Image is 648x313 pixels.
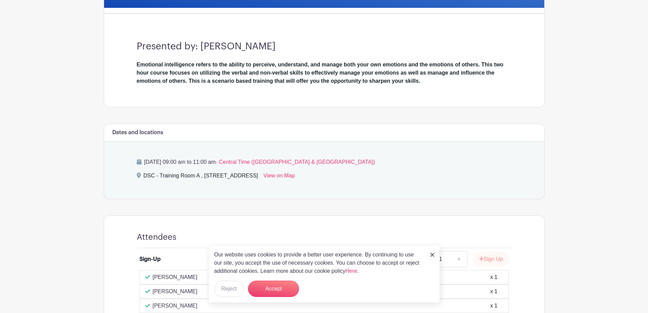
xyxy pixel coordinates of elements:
a: Here [346,268,358,274]
button: Sign Up [473,252,509,266]
div: Sign-Up [139,255,161,263]
h4: Attendees [137,232,177,242]
p: [DATE] 09:00 am to 11:00 am [137,158,512,166]
button: Accept [248,281,299,297]
strong: Emotional intelligence refers to the ability to perceive, understand, and manage both your own em... [137,62,503,84]
a: + [450,251,467,267]
a: View on Map [264,172,295,183]
h6: Dates and locations [112,129,163,136]
span: - Central Time ([GEOGRAPHIC_DATA] & [GEOGRAPHIC_DATA]) [216,159,375,165]
p: Our website uses cookies to provide a better user experience. By continuing to use our site, you ... [214,251,423,275]
p: [PERSON_NAME] [153,287,198,296]
p: [PERSON_NAME] [153,302,198,310]
p: [PERSON_NAME] [153,273,198,281]
div: x 1 [490,273,497,281]
div: DSC - Training Room A , [STREET_ADDRESS] [144,172,258,183]
button: Reject [214,281,244,297]
h3: Presented by: [PERSON_NAME] [137,41,512,52]
div: x 1 [490,302,497,310]
img: close_button-5f87c8562297e5c2d7936805f587ecaba9071eb48480494691a3f1689db116b3.svg [430,253,434,257]
div: x 1 [490,287,497,296]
